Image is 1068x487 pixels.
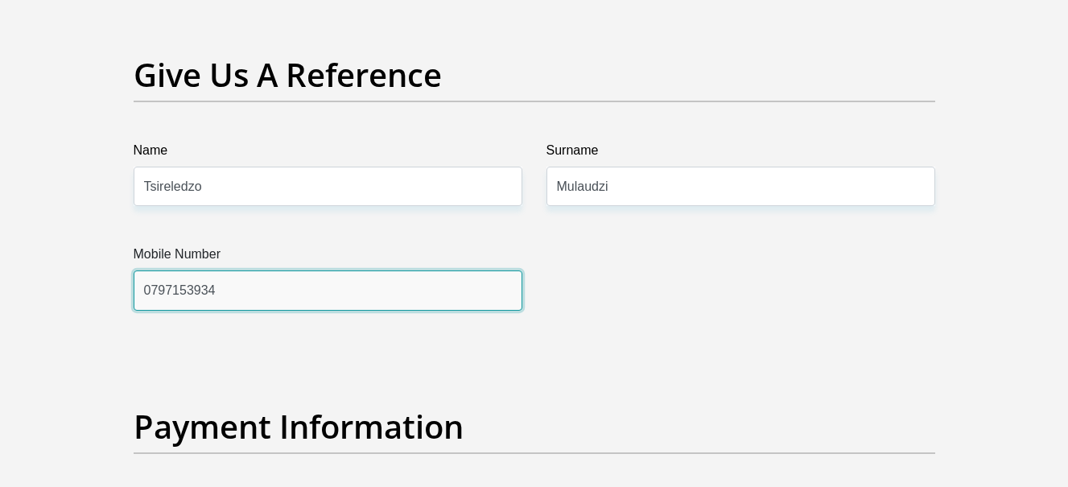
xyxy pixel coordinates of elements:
[134,270,522,310] input: Mobile Number
[134,407,935,446] h2: Payment Information
[134,141,522,167] label: Name
[134,245,522,270] label: Mobile Number
[134,56,935,94] h2: Give Us A Reference
[546,141,935,167] label: Surname
[546,167,935,206] input: Surname
[134,167,522,206] input: Name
